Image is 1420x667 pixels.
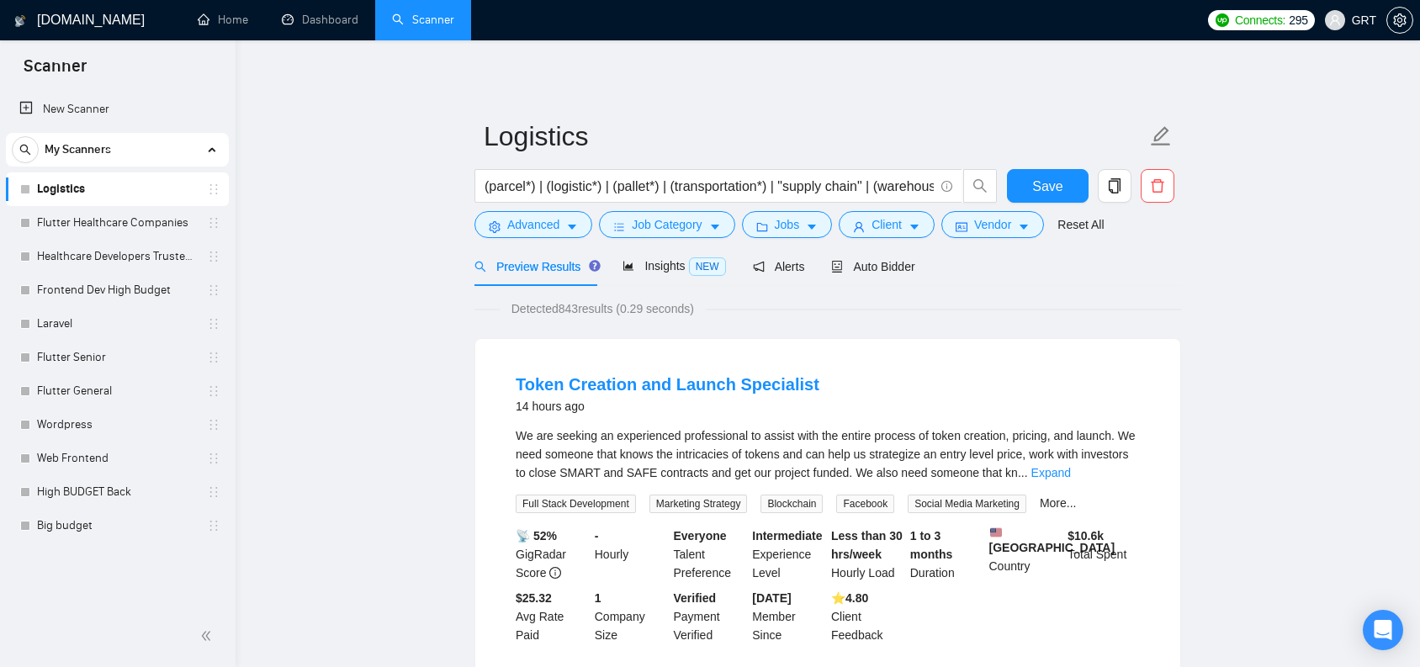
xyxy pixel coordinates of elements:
a: dashboardDashboard [282,13,358,27]
span: Scanner [10,54,100,89]
img: 🇺🇸 [990,527,1002,538]
span: Detected 843 results (0.29 seconds) [500,299,706,318]
b: $ 10.6k [1068,529,1104,543]
span: Insights [623,259,725,273]
span: notification [753,261,765,273]
span: Job Category [632,215,702,234]
span: search [474,261,486,273]
span: Connects: [1235,11,1285,29]
div: Talent Preference [670,527,750,582]
span: user [853,220,865,233]
span: holder [207,351,220,364]
div: Hourly [591,527,670,582]
button: delete [1141,169,1174,203]
span: setting [489,220,501,233]
button: copy [1098,169,1131,203]
div: Tooltip anchor [587,258,602,273]
span: info-circle [941,181,952,192]
span: Vendor [974,215,1011,234]
button: userClientcaret-down [839,211,935,238]
span: delete [1142,178,1174,193]
span: holder [207,317,220,331]
b: ⭐️ 4.80 [831,591,868,605]
a: Frontend Dev High Budget [37,273,197,307]
button: folderJobscaret-down [742,211,833,238]
span: idcard [956,220,967,233]
div: Payment Verified [670,589,750,644]
span: Social Media Marketing [908,495,1026,513]
span: holder [207,183,220,196]
span: caret-down [806,220,818,233]
a: setting [1386,13,1413,27]
li: My Scanners [6,133,229,543]
div: Open Intercom Messenger [1363,610,1403,650]
b: [GEOGRAPHIC_DATA] [989,527,1115,554]
span: Jobs [775,215,800,234]
span: setting [1387,13,1412,27]
span: Facebook [836,495,894,513]
span: user [1329,14,1341,26]
a: Reset All [1057,215,1104,234]
b: 1 to 3 months [910,529,953,561]
span: holder [207,452,220,465]
span: holder [207,384,220,398]
a: Laravel [37,307,197,341]
span: Auto Bidder [831,260,914,273]
a: Web Frontend [37,442,197,475]
span: caret-down [709,220,721,233]
div: Avg Rate Paid [512,589,591,644]
div: Country [986,527,1065,582]
span: Alerts [753,260,805,273]
span: 295 [1289,11,1307,29]
div: Client Feedback [828,589,907,644]
span: Full Stack Development [516,495,636,513]
span: caret-down [566,220,578,233]
span: Save [1032,176,1062,197]
b: Everyone [674,529,727,543]
span: double-left [200,627,217,644]
b: Verified [674,591,717,605]
span: info-circle [549,567,561,579]
span: My Scanners [45,133,111,167]
div: We are seeking an experienced professional to assist with the entire process of token creation, p... [516,426,1140,482]
button: Save [1007,169,1089,203]
img: logo [14,8,26,34]
span: caret-down [1018,220,1030,233]
button: idcardVendorcaret-down [941,211,1044,238]
a: Logistics [37,172,197,206]
span: folder [756,220,768,233]
span: area-chart [623,260,634,272]
a: Big budget [37,509,197,543]
span: NEW [689,257,726,276]
a: Wordpress [37,408,197,442]
span: holder [207,283,220,297]
button: barsJob Categorycaret-down [599,211,734,238]
span: Advanced [507,215,559,234]
b: $25.32 [516,591,552,605]
div: Duration [907,527,986,582]
span: holder [207,250,220,263]
b: Intermediate [752,529,822,543]
a: High BUDGET Back [37,475,197,509]
a: Flutter Senior [37,341,197,374]
a: Token Creation and Launch Specialist [516,375,819,394]
div: Member Since [749,589,828,644]
span: holder [207,418,220,431]
span: Client [872,215,902,234]
span: Preview Results [474,260,596,273]
span: copy [1099,178,1131,193]
li: New Scanner [6,93,229,126]
a: Flutter General [37,374,197,408]
a: New Scanner [19,93,215,126]
a: searchScanner [392,13,454,27]
a: Expand [1031,466,1071,479]
span: search [13,144,38,156]
button: setting [1386,7,1413,34]
span: bars [613,220,625,233]
span: Marketing Strategy [649,495,748,513]
span: holder [207,216,220,230]
span: holder [207,519,220,532]
input: Scanner name... [484,115,1147,157]
div: Experience Level [749,527,828,582]
span: caret-down [909,220,920,233]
